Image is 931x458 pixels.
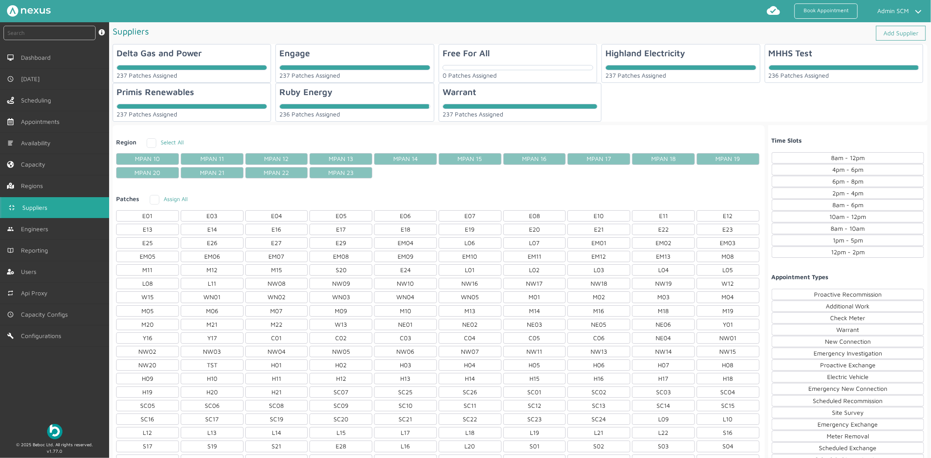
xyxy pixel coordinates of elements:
[22,204,51,211] span: Suppliers
[503,414,566,425] div: SC23
[309,427,372,438] div: L15
[772,152,924,164] div: 8am - 12pm
[439,441,502,452] div: L20
[439,278,502,289] div: NW16
[772,301,924,312] div: Additional Work
[567,400,630,411] div: SC13
[632,319,695,330] div: NE06
[443,48,490,58] div: Free For All
[309,251,372,262] div: EM08
[632,291,695,303] div: M03
[21,161,49,168] span: Capacity
[116,264,179,276] div: M11
[567,251,630,262] div: EM12
[374,400,437,411] div: SC10
[439,251,502,262] div: EM10
[567,332,630,344] div: C06
[632,427,695,438] div: L22
[116,414,179,425] div: SC16
[697,441,759,452] div: S04
[632,305,695,317] div: M18
[245,400,308,411] div: SC08
[116,373,179,384] div: H09
[697,359,759,371] div: H08
[374,224,437,235] div: E18
[279,72,430,79] div: 237 Patches Assigned
[7,247,14,254] img: md-book.svg
[116,237,179,249] div: E25
[116,305,179,317] div: M05
[181,224,244,235] div: E14
[181,153,244,164] div: MPAN 11
[443,72,593,79] div: 0 Patches Assigned
[697,264,759,276] div: L05
[567,319,630,330] div: NE05
[181,237,244,249] div: E26
[766,3,780,17] img: md-cloud-done.svg
[116,194,143,203] h2: Patches
[181,264,244,276] div: M12
[567,373,630,384] div: H16
[439,305,502,317] div: M13
[245,278,308,289] div: NW08
[503,319,566,330] div: NE03
[697,346,759,357] div: NW15
[503,373,566,384] div: H15
[7,311,14,318] img: md-time.svg
[632,441,695,452] div: S03
[21,226,52,232] span: Engineers
[772,211,924,222] div: 10am - 12pm
[374,346,437,357] div: NW06
[113,22,520,40] h1: Suppliers
[503,359,566,371] div: H05
[439,264,502,276] div: L01
[117,87,194,97] div: Primis Renewables
[21,97,55,104] span: Scheduling
[309,237,372,249] div: E29
[245,210,308,222] div: E04
[772,312,924,324] div: Check Meter
[181,278,244,289] div: L11
[21,247,52,254] span: Reporting
[117,48,202,58] div: Delta Gas and Power
[309,167,372,178] div: MPAN 23
[245,359,308,371] div: H01
[769,72,919,79] div: 236 Patches Assigned
[567,278,630,289] div: NW18
[309,386,372,398] div: SC07
[374,414,437,425] div: SC21
[117,111,267,118] div: 237 Patches Assigned
[245,153,308,164] div: MPAN 12
[117,72,267,79] div: 237 Patches Assigned
[632,153,695,164] div: MPAN 18
[439,400,502,411] div: SC11
[503,264,566,276] div: L02
[116,291,179,303] div: W15
[632,346,695,357] div: NW14
[7,97,14,104] img: scheduling-left-menu.svg
[632,400,695,411] div: SC14
[181,319,244,330] div: M21
[632,237,695,249] div: EM02
[374,305,437,317] div: M10
[7,182,14,189] img: regions.left-menu.svg
[116,441,179,452] div: S17
[245,346,308,357] div: NW04
[181,414,244,425] div: SC17
[567,153,630,164] div: MPAN 17
[374,427,437,438] div: L17
[632,264,695,276] div: L04
[21,54,54,61] span: Dashboard
[772,235,924,246] div: 1pm - 5pm
[503,400,566,411] div: SC12
[567,386,630,398] div: SC02
[245,264,308,276] div: M15
[567,237,630,249] div: EM01
[21,290,51,297] span: Api Proxy
[374,153,437,164] div: MPAN 14
[632,359,695,371] div: H07
[21,118,63,125] span: Appointments
[439,346,502,357] div: NW07
[697,278,759,289] div: W12
[697,319,759,330] div: Y01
